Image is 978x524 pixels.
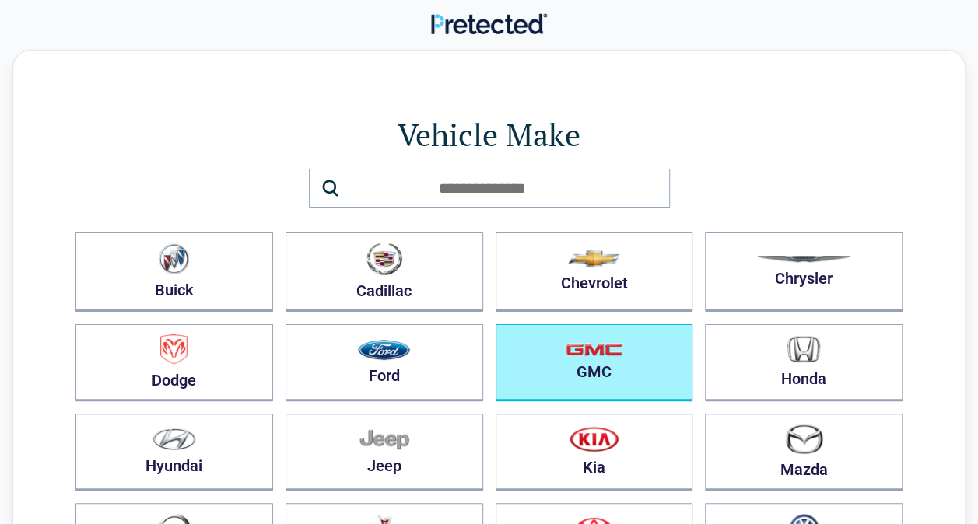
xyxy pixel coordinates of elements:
[75,232,273,312] button: Buick
[286,414,483,491] button: Jeep
[705,414,903,491] button: Mazda
[705,324,903,401] button: Honda
[75,324,273,401] button: Dodge
[496,232,693,312] button: Chevrolet
[75,414,273,491] button: Hyundai
[496,324,693,401] button: GMC
[286,232,483,312] button: Cadillac
[496,414,693,491] button: Kia
[286,324,483,401] button: Ford
[705,232,903,312] button: Chrysler
[75,113,903,156] h1: Vehicle Make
